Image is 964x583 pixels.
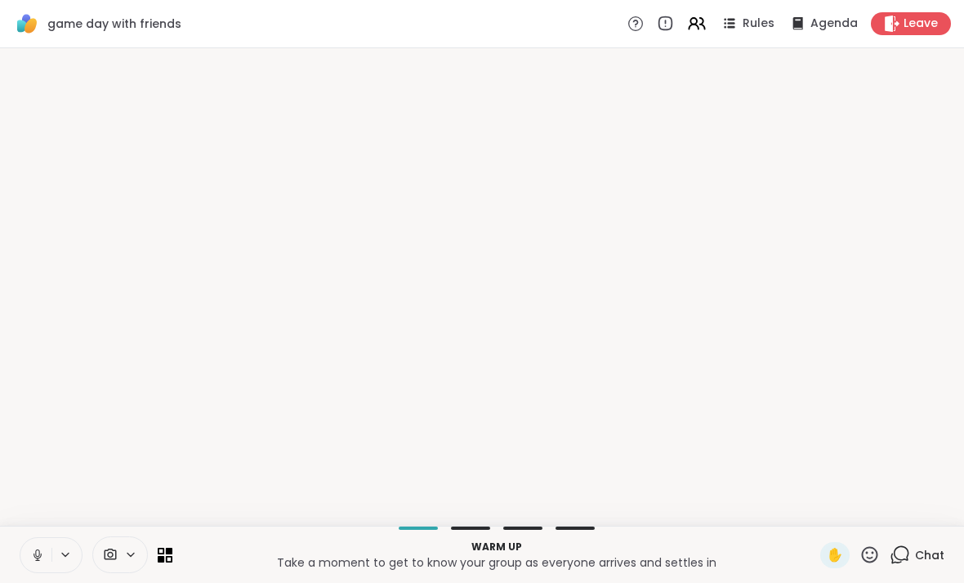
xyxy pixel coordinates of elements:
[743,16,774,32] span: Rules
[182,554,810,571] p: Take a moment to get to know your group as everyone arrives and settles in
[904,16,938,32] span: Leave
[915,547,944,563] span: Chat
[810,16,858,32] span: Agenda
[13,10,41,38] img: ShareWell Logomark
[47,16,181,32] span: game day with friends
[182,540,810,554] p: Warm up
[827,545,843,565] span: ✋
